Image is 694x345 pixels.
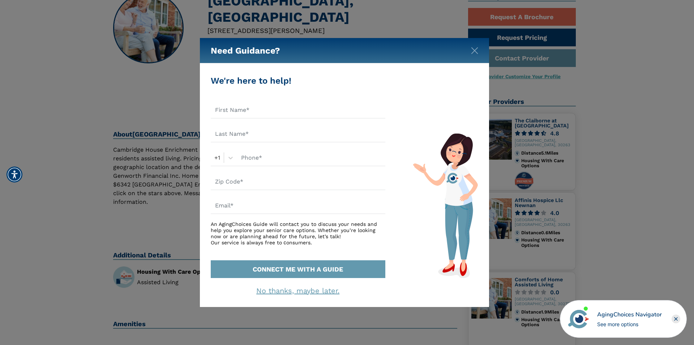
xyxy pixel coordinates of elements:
input: Last Name* [211,126,385,142]
img: match-guide-form.svg [413,133,478,278]
div: We're here to help! [211,74,385,87]
div: An AgingChoices Guide will contact you to discuss your needs and help you explore your senior car... [211,221,385,245]
div: AgingChoices Navigator [597,310,662,319]
img: modal-close.svg [471,47,478,54]
img: avatar [566,307,591,331]
div: See more options [597,320,662,328]
h5: Need Guidance? [211,38,280,63]
input: Phone* [237,150,385,166]
div: Accessibility Menu [7,167,22,182]
div: Close [672,315,680,323]
a: No thanks, maybe later. [256,286,339,295]
button: CONNECT ME WITH A GUIDE [211,260,385,278]
input: First Name* [211,102,385,118]
input: Zip Code* [211,173,385,190]
input: Email* [211,197,385,214]
button: Close [471,46,478,53]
